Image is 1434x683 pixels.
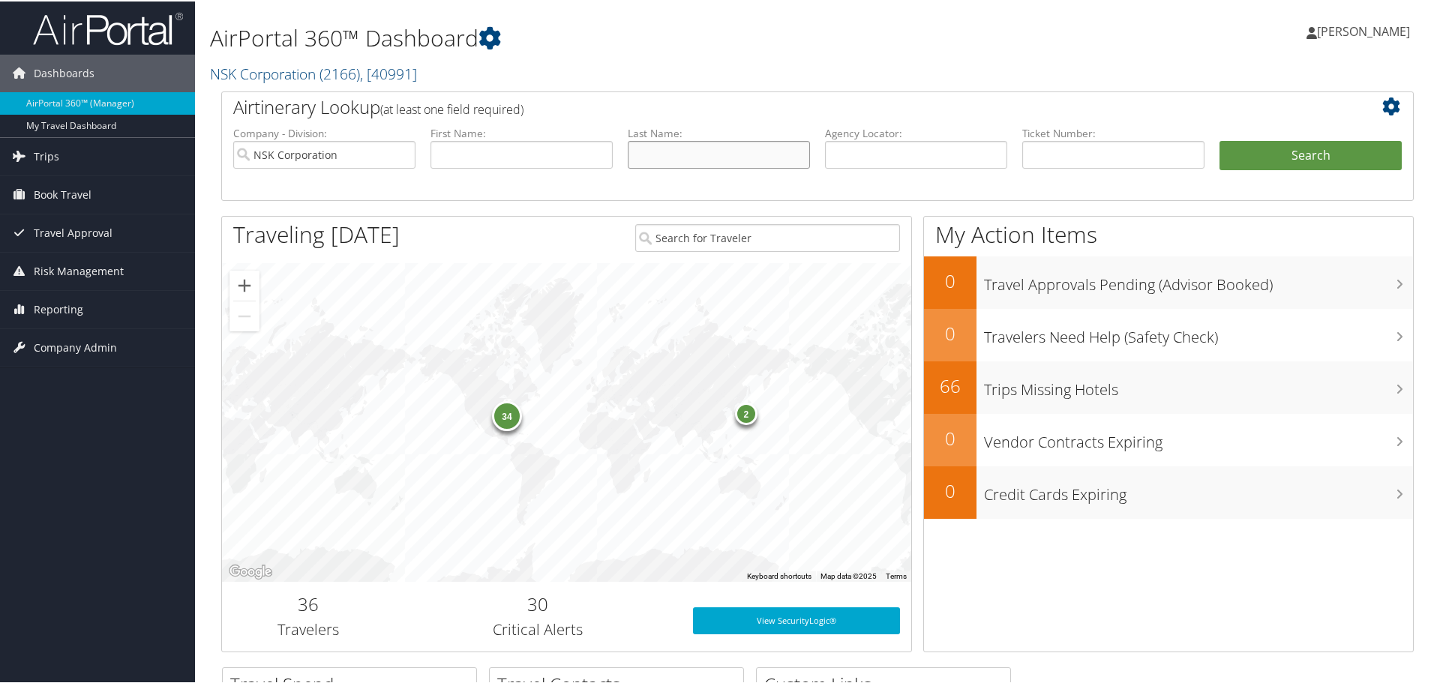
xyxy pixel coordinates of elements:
[33,10,183,45] img: airportal-logo.png
[820,571,877,579] span: Map data ©2025
[635,223,900,250] input: Search for Traveler
[924,372,976,397] h2: 66
[233,217,400,249] h1: Traveling [DATE]
[360,62,417,82] span: , [ 40991 ]
[233,618,383,639] h3: Travelers
[210,21,1020,52] h1: AirPortal 360™ Dashboard
[34,136,59,174] span: Trips
[226,561,275,580] img: Google
[226,561,275,580] a: Open this area in Google Maps (opens a new window)
[233,124,415,139] label: Company - Division:
[984,318,1413,346] h3: Travelers Need Help (Safety Check)
[492,400,522,430] div: 34
[984,265,1413,294] h3: Travel Approvals Pending (Advisor Booked)
[924,307,1413,360] a: 0Travelers Need Help (Safety Check)
[924,255,1413,307] a: 0Travel Approvals Pending (Advisor Booked)
[1317,22,1410,38] span: [PERSON_NAME]
[693,606,900,633] a: View SecurityLogic®
[924,477,976,502] h2: 0
[886,571,907,579] a: Terms (opens in new tab)
[34,251,124,289] span: Risk Management
[34,328,117,365] span: Company Admin
[734,401,757,424] div: 2
[380,100,523,116] span: (at least one field required)
[34,289,83,327] span: Reporting
[924,217,1413,249] h1: My Action Items
[924,360,1413,412] a: 66Trips Missing Hotels
[210,62,417,82] a: NSK Corporation
[924,319,976,345] h2: 0
[924,465,1413,517] a: 0Credit Cards Expiring
[924,424,976,450] h2: 0
[825,124,1007,139] label: Agency Locator:
[984,370,1413,399] h3: Trips Missing Hotels
[430,124,613,139] label: First Name:
[924,412,1413,465] a: 0Vendor Contracts Expiring
[34,53,94,91] span: Dashboards
[1306,7,1425,52] a: [PERSON_NAME]
[984,423,1413,451] h3: Vendor Contracts Expiring
[406,618,670,639] h3: Critical Alerts
[406,590,670,616] h2: 30
[233,590,383,616] h2: 36
[233,93,1303,118] h2: Airtinerary Lookup
[229,300,259,330] button: Zoom out
[319,62,360,82] span: ( 2166 )
[34,213,112,250] span: Travel Approval
[628,124,810,139] label: Last Name:
[1219,139,1402,169] button: Search
[229,269,259,299] button: Zoom in
[984,475,1413,504] h3: Credit Cards Expiring
[1022,124,1204,139] label: Ticket Number:
[747,570,811,580] button: Keyboard shortcuts
[924,267,976,292] h2: 0
[34,175,91,212] span: Book Travel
